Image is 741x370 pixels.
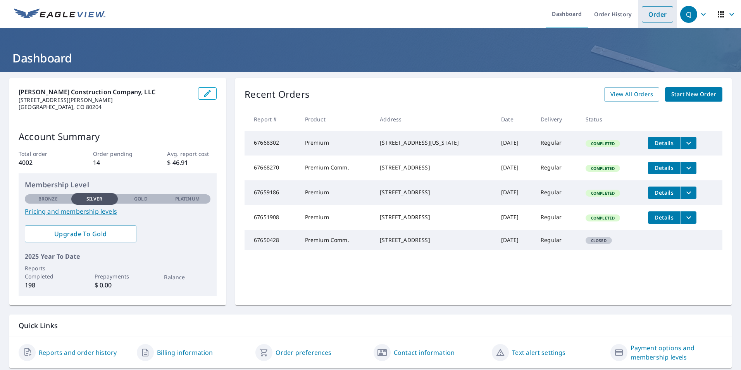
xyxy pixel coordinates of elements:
p: Recent Orders [245,87,310,102]
a: Start New Order [665,87,722,102]
p: Order pending [93,150,143,158]
td: [DATE] [495,205,534,230]
th: Report # [245,108,299,131]
a: Payment options and membership levels [631,343,722,362]
th: Date [495,108,534,131]
p: Platinum [175,195,200,202]
p: Avg. report cost [167,150,217,158]
button: detailsBtn-67659186 [648,187,681,199]
th: Status [579,108,642,131]
img: EV Logo [14,9,105,20]
span: Details [653,189,676,196]
td: Premium Comm. [299,156,374,180]
span: Closed [586,238,611,243]
p: [STREET_ADDRESS][PERSON_NAME] [19,97,192,104]
td: [DATE] [495,230,534,250]
a: Pricing and membership levels [25,207,210,216]
a: Order [642,6,673,22]
h1: Dashboard [9,50,732,66]
td: [DATE] [495,180,534,205]
td: Premium Comm. [299,230,374,250]
td: Premium [299,205,374,230]
p: [PERSON_NAME] Construction Company, LLC [19,87,192,97]
a: View All Orders [604,87,659,102]
p: Gold [134,195,147,202]
p: 2025 Year To Date [25,252,210,261]
p: 198 [25,280,71,290]
span: Completed [586,215,619,221]
p: Bronze [38,195,58,202]
td: 67650428 [245,230,299,250]
td: Premium [299,180,374,205]
td: Premium [299,131,374,156]
td: 67668270 [245,156,299,180]
span: Completed [586,190,619,196]
th: Delivery [534,108,579,131]
button: filesDropdownBtn-67668270 [681,162,696,174]
span: Completed [586,166,619,171]
a: Text alert settings [512,348,565,357]
p: Prepayments [95,272,141,280]
span: Details [653,164,676,171]
p: $ 46.91 [167,158,217,167]
a: Contact information [394,348,455,357]
td: Regular [534,230,579,250]
div: [STREET_ADDRESS] [380,164,489,171]
span: Upgrade To Gold [31,230,130,238]
div: [STREET_ADDRESS] [380,213,489,221]
button: filesDropdownBtn-67668302 [681,137,696,149]
p: Quick Links [19,321,722,330]
div: [STREET_ADDRESS][US_STATE] [380,139,489,147]
div: [STREET_ADDRESS] [380,188,489,196]
a: Order preferences [276,348,332,357]
td: Regular [534,156,579,180]
p: Account Summary [19,130,217,144]
td: [DATE] [495,131,534,156]
p: Total order [19,150,68,158]
button: detailsBtn-67668302 [648,137,681,149]
p: Silver [86,195,103,202]
a: Reports and order history [39,348,117,357]
span: View All Orders [610,90,653,99]
span: Start New Order [671,90,716,99]
button: detailsBtn-67651908 [648,211,681,224]
td: [DATE] [495,156,534,180]
p: Reports Completed [25,264,71,280]
p: Membership Level [25,180,210,190]
td: 67659186 [245,180,299,205]
a: Upgrade To Gold [25,225,136,242]
td: 67651908 [245,205,299,230]
button: filesDropdownBtn-67651908 [681,211,696,224]
button: detailsBtn-67668270 [648,162,681,174]
td: 67668302 [245,131,299,156]
p: Balance [164,273,210,281]
div: [STREET_ADDRESS] [380,236,489,244]
button: filesDropdownBtn-67659186 [681,187,696,199]
span: Details [653,139,676,147]
td: Regular [534,180,579,205]
p: $ 0.00 [95,280,141,290]
td: Regular [534,131,579,156]
td: Regular [534,205,579,230]
span: Details [653,214,676,221]
div: CJ [680,6,697,23]
a: Billing information [157,348,213,357]
p: 4002 [19,158,68,167]
span: Completed [586,141,619,146]
p: 14 [93,158,143,167]
th: Address [374,108,495,131]
p: [GEOGRAPHIC_DATA], CO 80204 [19,104,192,111]
th: Product [299,108,374,131]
